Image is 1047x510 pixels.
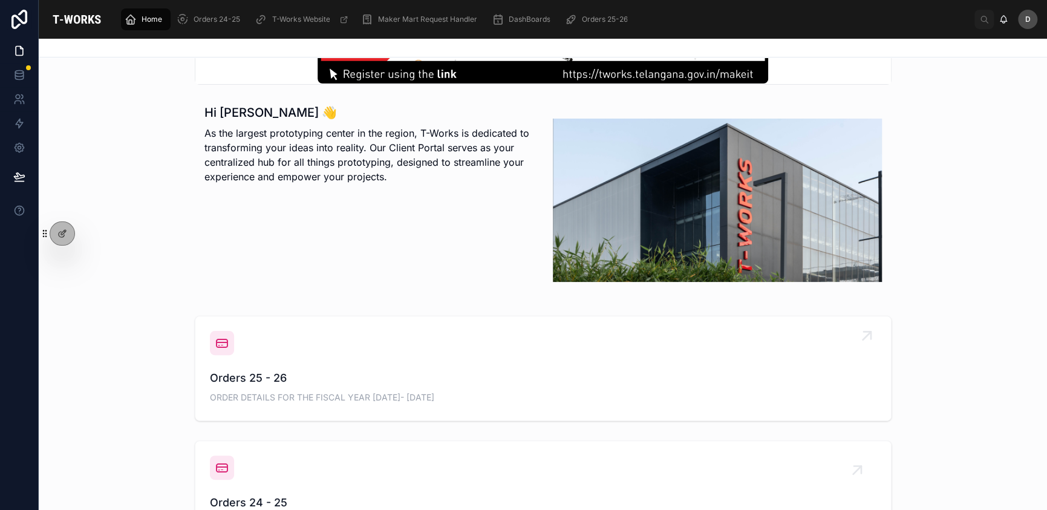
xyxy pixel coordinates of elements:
span: DashBoards [508,15,550,24]
span: Home [142,15,162,24]
a: T-Works Website [251,8,354,30]
span: Orders 24-25 [194,15,240,24]
img: 20656-Tworks-build.png [553,119,882,282]
img: App logo [48,10,105,29]
h1: Hi [PERSON_NAME] 👋 [204,104,533,121]
span: D [1025,15,1031,24]
span: ORDER DETAILS FOR THE FISCAL YEAR [DATE]- [DATE] [210,391,876,404]
span: Orders 25 - 26 [210,370,876,387]
span: T-Works Website [272,15,330,24]
a: Orders 24-25 [173,8,249,30]
a: DashBoards [488,8,558,30]
p: As the largest prototyping center in the region, T-Works is dedicated to transforming your ideas ... [204,126,533,184]
span: Maker Mart Request Handler [377,15,477,24]
a: Orders 25-26 [561,8,636,30]
a: Maker Mart Request Handler [357,8,485,30]
span: Orders 25-26 [581,15,627,24]
a: Home [121,8,171,30]
div: scrollable content [115,6,974,33]
a: Orders 25 - 26ORDER DETAILS FOR THE FISCAL YEAR [DATE]- [DATE] [195,316,891,420]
